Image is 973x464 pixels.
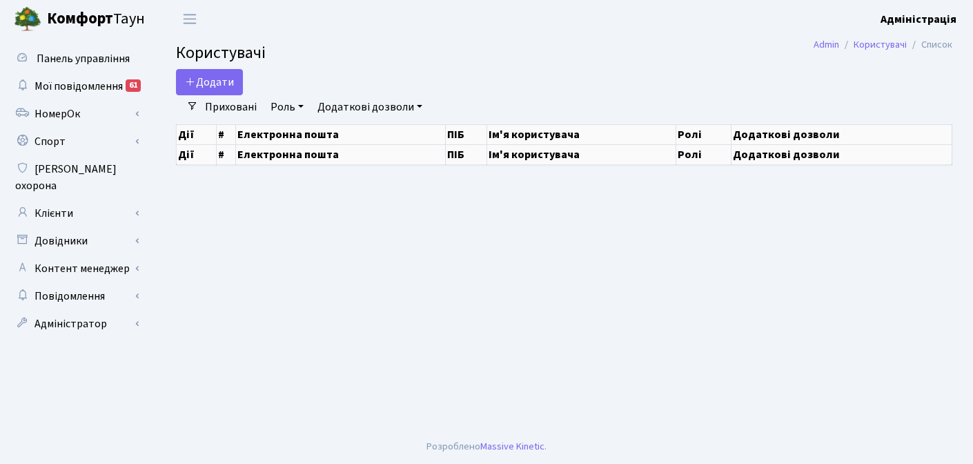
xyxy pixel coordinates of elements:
a: Мої повідомлення61 [7,72,145,100]
th: # [217,144,236,164]
a: Приховані [199,95,262,119]
th: ПІБ [446,144,487,164]
a: Додати [176,69,243,95]
span: Панель управління [37,51,130,66]
b: Комфорт [47,8,113,30]
a: Адміністратор [7,310,145,338]
th: ПІБ [446,124,487,144]
span: Мої повідомлення [35,79,123,94]
span: Таун [47,8,145,31]
a: НомерОк [7,100,145,128]
a: [PERSON_NAME] охорона [7,155,145,200]
th: Електронна пошта [236,144,446,164]
th: Дії [177,144,217,164]
a: Додаткові дозволи [312,95,428,119]
a: Панель управління [7,45,145,72]
a: Довідники [7,227,145,255]
th: Дії [177,124,217,144]
img: logo.png [14,6,41,33]
b: Адміністрація [881,12,956,27]
th: Ім'я користувача [487,124,676,144]
a: Контент менеджер [7,255,145,282]
a: Спорт [7,128,145,155]
a: Користувачі [854,37,907,52]
div: 61 [126,79,141,92]
th: Додаткові дозволи [731,144,952,164]
nav: breadcrumb [793,30,973,59]
a: Клієнти [7,200,145,227]
div: Розроблено . [426,439,547,454]
a: Admin [814,37,839,52]
button: Переключити навігацію [173,8,207,30]
li: Список [907,37,952,52]
span: Користувачі [176,41,266,65]
th: Додаткові дозволи [731,124,952,144]
span: Додати [185,75,234,90]
th: Ім'я користувача [487,144,676,164]
a: Адміністрація [881,11,956,28]
th: Ролі [676,144,731,164]
a: Роль [265,95,309,119]
th: Електронна пошта [236,124,446,144]
a: Повідомлення [7,282,145,310]
th: Ролі [676,124,731,144]
th: # [217,124,236,144]
a: Massive Kinetic [480,439,544,454]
